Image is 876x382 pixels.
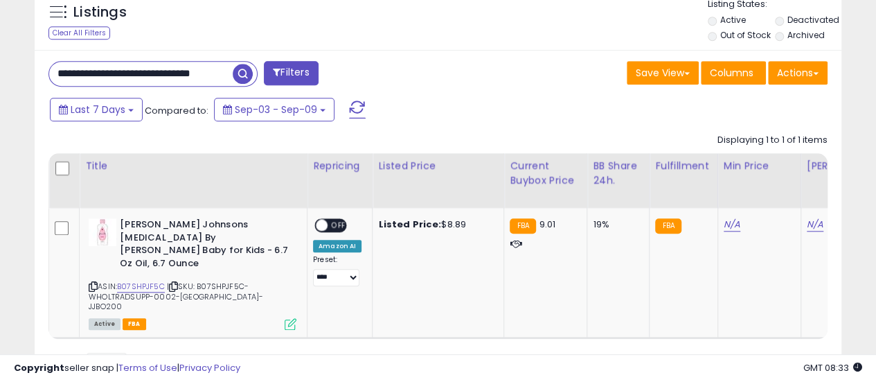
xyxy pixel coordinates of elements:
label: Out of Stock [719,29,770,41]
div: Fulfillment [655,159,711,173]
h5: Listings [73,3,127,22]
a: Privacy Policy [179,361,240,374]
a: N/A [807,218,823,232]
span: FBA [123,318,146,330]
strong: Copyright [14,361,64,374]
img: 31wLzew5TpL._SL40_.jpg [89,218,116,246]
button: Last 7 Days [50,98,143,121]
a: N/A [724,218,740,232]
b: [PERSON_NAME] Johnsons [MEDICAL_DATA] By [PERSON_NAME] Baby for Kids - 6.7 Oz Oil, 6.7 Ounce [120,218,288,273]
span: Last 7 Days [71,103,125,116]
div: Clear All Filters [48,26,110,40]
label: Deactivated [787,14,839,26]
div: Amazon AI [313,240,361,252]
div: seller snap | | [14,362,240,375]
b: Listed Price: [378,218,441,231]
div: 19% [593,218,638,231]
div: BB Share 24h. [593,159,643,188]
a: B07SHPJF5C [117,281,165,293]
span: All listings currently available for purchase on Amazon [89,318,120,330]
button: Actions [768,61,828,85]
div: $8.89 [378,218,493,231]
div: Min Price [724,159,795,173]
button: Sep-03 - Sep-09 [214,98,334,121]
span: OFF [328,220,350,232]
div: Displaying 1 to 1 of 1 items [717,134,828,147]
small: FBA [510,218,535,234]
span: Sep-03 - Sep-09 [235,103,317,116]
label: Active [719,14,745,26]
label: Archived [787,29,825,41]
span: Compared to: [145,104,208,117]
span: Columns [710,66,753,80]
button: Columns [701,61,766,85]
span: 9.01 [539,218,556,231]
div: Current Buybox Price [510,159,581,188]
div: Preset: [313,255,361,286]
div: Title [85,159,301,173]
button: Filters [264,61,318,85]
button: Save View [627,61,699,85]
span: 2025-09-17 08:33 GMT [803,361,862,374]
a: Terms of Use [118,361,177,374]
div: Listed Price [378,159,498,173]
div: ASIN: [89,218,296,329]
span: | SKU: B07SHPJF5C-WHOLTRADSUPP-0002-[GEOGRAPHIC_DATA]-JJBO200 [89,281,263,312]
div: Repricing [313,159,366,173]
small: FBA [655,218,681,234]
